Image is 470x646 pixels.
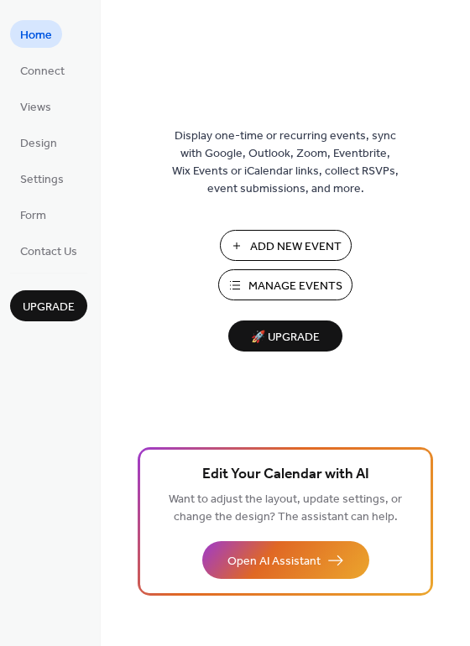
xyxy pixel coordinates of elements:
[20,171,64,189] span: Settings
[20,207,46,225] span: Form
[20,27,52,44] span: Home
[23,299,75,316] span: Upgrade
[169,488,402,529] span: Want to adjust the layout, update settings, or change the design? The assistant can help.
[10,92,61,120] a: Views
[238,326,332,349] span: 🚀 Upgrade
[20,63,65,81] span: Connect
[218,269,352,300] button: Manage Events
[172,128,399,198] span: Display one-time or recurring events, sync with Google, Outlook, Zoom, Eventbrite, Wix Events or ...
[20,99,51,117] span: Views
[202,541,369,579] button: Open AI Assistant
[20,135,57,153] span: Design
[10,56,75,84] a: Connect
[10,237,87,264] a: Contact Us
[227,553,321,570] span: Open AI Assistant
[10,201,56,228] a: Form
[20,243,77,261] span: Contact Us
[202,463,369,487] span: Edit Your Calendar with AI
[228,320,342,352] button: 🚀 Upgrade
[250,238,342,256] span: Add New Event
[220,230,352,261] button: Add New Event
[10,20,62,48] a: Home
[248,278,342,295] span: Manage Events
[10,290,87,321] button: Upgrade
[10,128,67,156] a: Design
[10,164,74,192] a: Settings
